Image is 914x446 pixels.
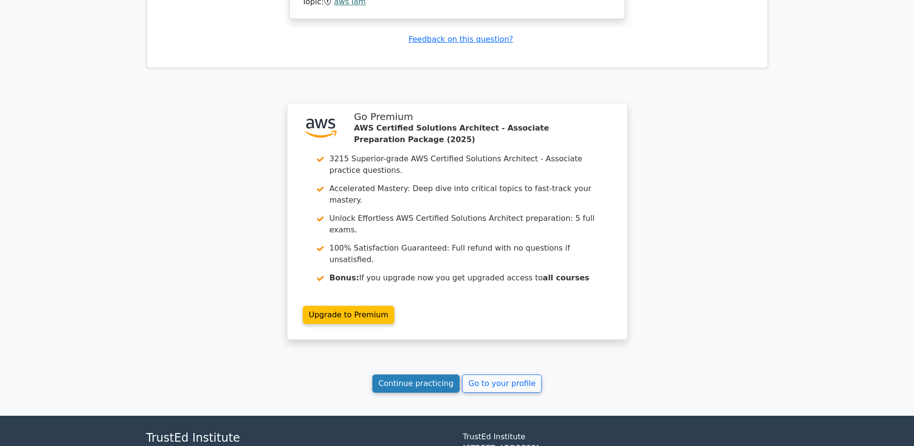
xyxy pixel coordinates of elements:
a: Upgrade to Premium [303,306,395,324]
h4: TrustEd Institute [146,431,451,445]
a: Continue practicing [372,374,460,393]
a: Feedback on this question? [408,35,513,44]
a: Go to your profile [462,374,542,393]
